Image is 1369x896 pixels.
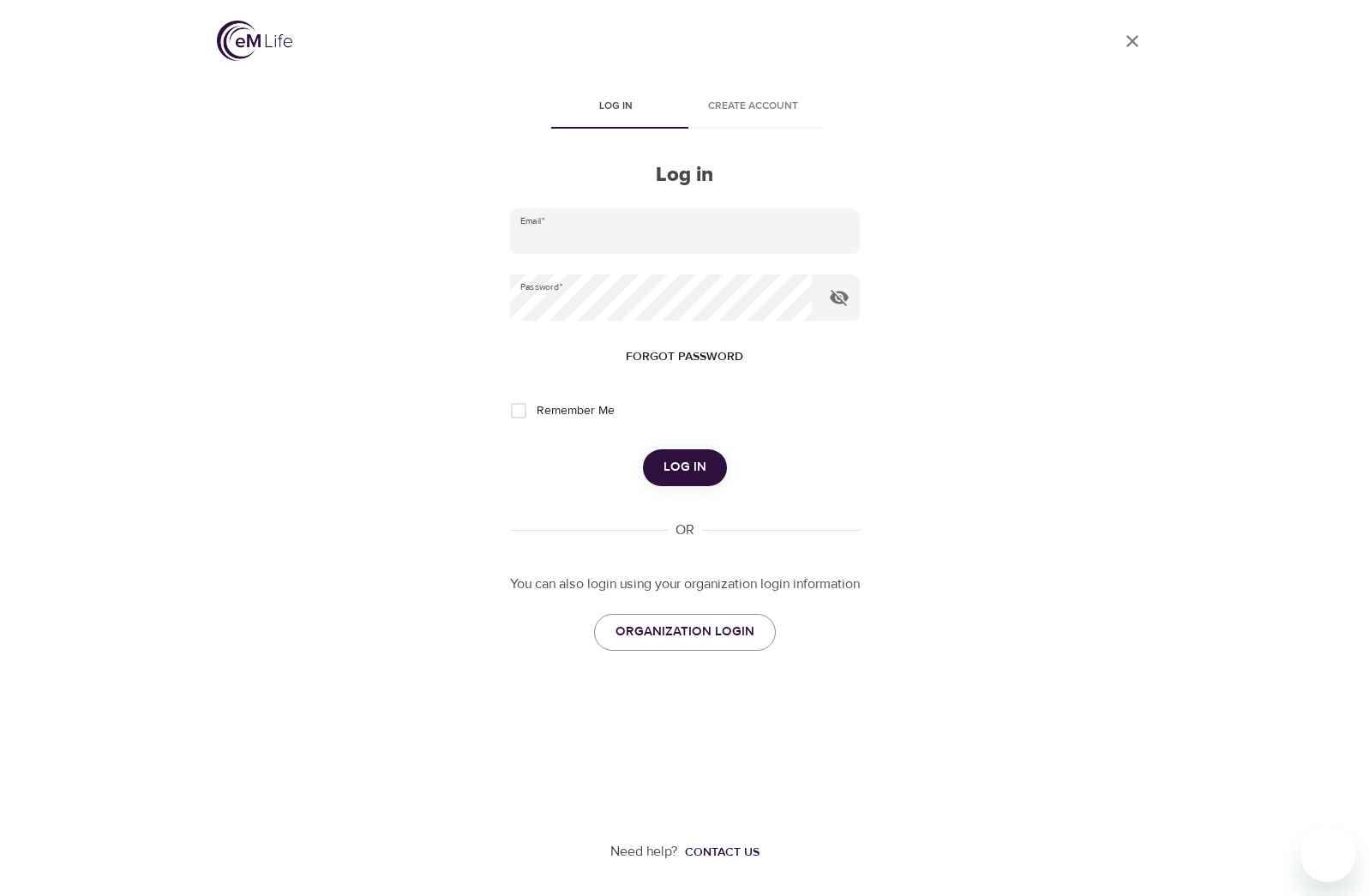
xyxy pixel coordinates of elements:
[1112,21,1153,62] a: close
[615,621,754,643] span: ORGANIZATION LOGIN
[695,98,812,116] span: Create account
[510,163,860,188] h2: Log in
[558,98,675,116] span: Log in
[610,842,678,862] p: Need help?
[510,87,860,129] div: disabled tabs example
[643,449,727,485] button: Log in
[685,844,760,861] div: Contact us
[669,520,701,540] div: OR
[217,21,292,61] img: logo
[663,456,706,478] span: Log in
[626,346,743,368] span: Forgot password
[510,574,860,594] p: You can also login using your organization login information
[619,341,750,373] button: Forgot password
[594,614,776,650] a: ORGANIZATION LOGIN
[678,844,760,861] a: Contact us
[1300,827,1355,882] iframe: Button to launch messaging window
[537,402,615,420] span: Remember Me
